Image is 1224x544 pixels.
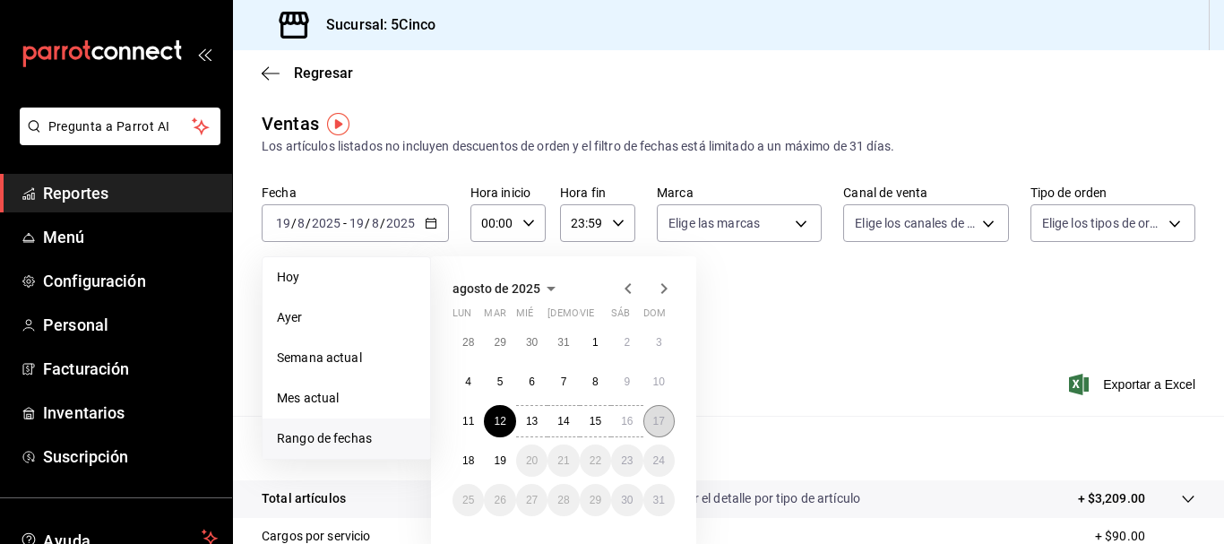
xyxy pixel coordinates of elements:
[385,216,416,230] input: ----
[557,415,569,427] abbr: 14 de agosto de 2025
[624,376,630,388] abbr: 9 de agosto de 2025
[1078,489,1145,508] p: + $3,209.00
[526,454,538,467] abbr: 20 de agosto de 2025
[494,494,505,506] abbr: 26 de agosto de 2025
[516,405,547,437] button: 13 de agosto de 2025
[380,216,385,230] span: /
[590,415,601,427] abbr: 15 de agosto de 2025
[371,216,380,230] input: --
[465,376,471,388] abbr: 4 de agosto de 2025
[653,454,665,467] abbr: 24 de agosto de 2025
[277,349,416,367] span: Semana actual
[592,336,599,349] abbr: 1 de agosto de 2025
[516,307,533,326] abbr: miércoles
[643,445,675,477] button: 24 de agosto de 2025
[526,336,538,349] abbr: 30 de julio de 2025
[306,216,311,230] span: /
[547,405,579,437] button: 14 de agosto de 2025
[624,336,630,349] abbr: 2 de agosto de 2025
[494,415,505,427] abbr: 12 de agosto de 2025
[494,336,505,349] abbr: 29 de julio de 2025
[343,216,347,230] span: -
[462,415,474,427] abbr: 11 de agosto de 2025
[497,376,504,388] abbr: 5 de agosto de 2025
[262,110,319,137] div: Ventas
[621,415,633,427] abbr: 16 de agosto de 2025
[453,326,484,358] button: 28 de julio de 2025
[653,415,665,427] abbr: 17 de agosto de 2025
[561,376,567,388] abbr: 7 de agosto de 2025
[557,494,569,506] abbr: 28 de agosto de 2025
[494,454,505,467] abbr: 19 de agosto de 2025
[262,65,353,82] button: Regresar
[843,186,1008,199] label: Canal de venta
[1042,214,1162,232] span: Elige los tipos de orden
[611,366,642,398] button: 9 de agosto de 2025
[484,484,515,516] button: 26 de agosto de 2025
[580,484,611,516] button: 29 de agosto de 2025
[262,186,449,199] label: Fecha
[590,494,601,506] abbr: 29 de agosto de 2025
[1073,374,1195,395] button: Exportar a Excel
[470,186,546,199] label: Hora inicio
[349,216,365,230] input: --
[557,454,569,467] abbr: 21 de agosto de 2025
[611,445,642,477] button: 23 de agosto de 2025
[262,489,346,508] p: Total artículos
[484,405,515,437] button: 12 de agosto de 2025
[643,307,666,326] abbr: domingo
[43,401,218,425] span: Inventarios
[462,494,474,506] abbr: 25 de agosto de 2025
[516,445,547,477] button: 20 de agosto de 2025
[580,405,611,437] button: 15 de agosto de 2025
[529,376,535,388] abbr: 6 de agosto de 2025
[580,326,611,358] button: 1 de agosto de 2025
[13,130,220,149] a: Pregunta a Parrot AI
[592,376,599,388] abbr: 8 de agosto de 2025
[590,454,601,467] abbr: 22 de agosto de 2025
[621,454,633,467] abbr: 23 de agosto de 2025
[547,484,579,516] button: 28 de agosto de 2025
[453,484,484,516] button: 25 de agosto de 2025
[48,117,193,136] span: Pregunta a Parrot AI
[43,445,218,469] span: Suscripción
[653,376,665,388] abbr: 10 de agosto de 2025
[516,366,547,398] button: 6 de agosto de 2025
[453,281,540,296] span: agosto de 2025
[453,445,484,477] button: 18 de agosto de 2025
[580,307,594,326] abbr: viernes
[43,225,218,249] span: Menú
[547,326,579,358] button: 31 de julio de 2025
[484,366,515,398] button: 5 de agosto de 2025
[484,307,505,326] abbr: martes
[580,366,611,398] button: 8 de agosto de 2025
[43,313,218,337] span: Personal
[611,307,630,326] abbr: sábado
[294,65,353,82] span: Regresar
[312,14,435,36] h3: Sucursal: 5Cinco
[547,307,653,326] abbr: jueves
[516,484,547,516] button: 27 de agosto de 2025
[526,494,538,506] abbr: 27 de agosto de 2025
[365,216,370,230] span: /
[1030,186,1195,199] label: Tipo de orden
[668,214,760,232] span: Elige las marcas
[560,186,635,199] label: Hora fin
[43,269,218,293] span: Configuración
[621,494,633,506] abbr: 30 de agosto de 2025
[453,405,484,437] button: 11 de agosto de 2025
[453,307,471,326] abbr: lunes
[611,326,642,358] button: 2 de agosto de 2025
[656,336,662,349] abbr: 3 de agosto de 2025
[277,268,416,287] span: Hoy
[657,186,822,199] label: Marca
[557,336,569,349] abbr: 31 de julio de 2025
[611,405,642,437] button: 16 de agosto de 2025
[526,415,538,427] abbr: 13 de agosto de 2025
[653,494,665,506] abbr: 31 de agosto de 2025
[643,484,675,516] button: 31 de agosto de 2025
[643,326,675,358] button: 3 de agosto de 2025
[43,181,218,205] span: Reportes
[453,366,484,398] button: 4 de agosto de 2025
